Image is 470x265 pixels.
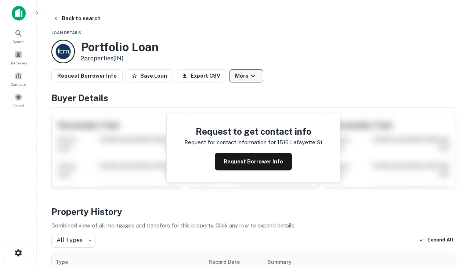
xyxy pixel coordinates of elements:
button: Request Borrower Info [51,69,123,82]
h4: Property History [51,205,455,218]
button: Export CSV [176,69,226,82]
a: Saved [2,90,35,110]
button: More [229,69,263,82]
h4: Request to get contact info [184,125,322,138]
iframe: Chat Widget [433,206,470,241]
p: Combined view of all mortgages and transfers for this property. Click any row to expand details. [51,221,455,230]
span: Search [12,39,25,45]
span: Borrowers [10,60,27,66]
button: Save Loan [126,69,173,82]
div: All Types [51,233,95,248]
a: Search [2,26,35,46]
h4: Buyer Details [51,91,455,105]
button: Expand All [417,235,455,246]
img: capitalize-icon.png [12,6,26,21]
button: Request Borrower Info [215,153,292,170]
h3: Portfolio Loan [81,40,159,54]
a: Contacts [2,69,35,89]
p: Request for contact information for [184,138,276,147]
p: 2 properties (IN) [81,54,159,63]
button: Back to search [50,12,104,25]
span: Saved [13,103,24,109]
span: Loan Details [51,31,81,35]
span: Contacts [11,81,26,87]
p: 1516 lafayette st [277,138,322,147]
a: Borrowers [2,47,35,67]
